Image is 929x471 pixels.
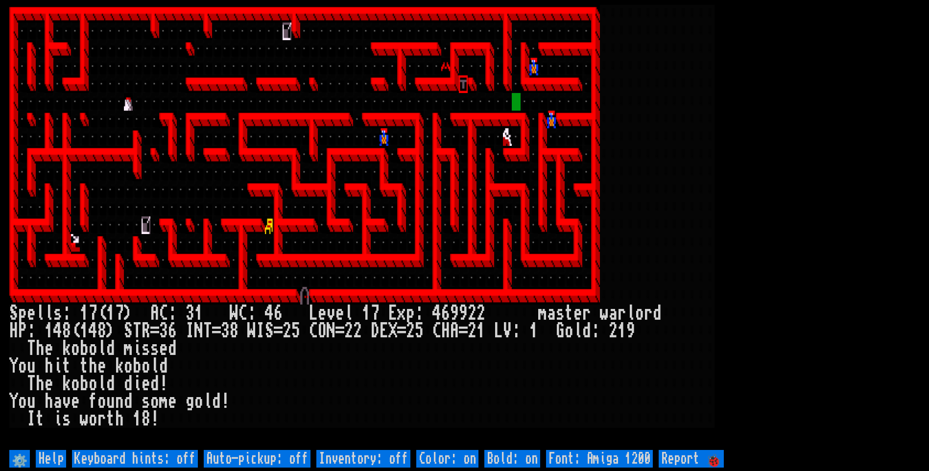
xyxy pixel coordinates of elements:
[283,322,291,340] div: 2
[36,375,45,393] div: h
[212,322,221,340] div: =
[150,375,159,393] div: d
[36,450,66,468] input: Help
[45,375,53,393] div: e
[62,357,71,375] div: t
[221,393,230,410] div: !
[371,322,380,340] div: D
[71,393,80,410] div: e
[609,305,618,322] div: a
[53,357,62,375] div: i
[27,357,36,375] div: u
[406,322,415,340] div: 2
[89,322,97,340] div: 4
[133,322,142,340] div: T
[142,375,150,393] div: e
[106,322,115,340] div: )
[97,357,106,375] div: e
[591,322,600,340] div: :
[291,322,300,340] div: 5
[72,450,198,468] input: Keyboard hints: off
[626,305,635,322] div: l
[168,322,177,340] div: 6
[9,305,18,322] div: S
[230,322,238,340] div: 8
[53,410,62,428] div: i
[565,322,573,340] div: o
[353,322,362,340] div: 2
[27,393,36,410] div: u
[62,305,71,322] div: :
[36,410,45,428] div: t
[133,357,142,375] div: b
[124,305,133,322] div: )
[36,305,45,322] div: l
[53,393,62,410] div: a
[80,322,89,340] div: 1
[468,322,476,340] div: 2
[115,410,124,428] div: h
[230,305,238,322] div: W
[45,393,53,410] div: h
[565,305,573,322] div: t
[80,340,89,357] div: b
[247,322,256,340] div: W
[45,305,53,322] div: l
[150,340,159,357] div: s
[168,393,177,410] div: e
[221,322,230,340] div: 3
[547,305,556,322] div: a
[494,322,503,340] div: L
[476,305,485,322] div: 2
[626,322,635,340] div: 9
[441,305,450,322] div: 6
[609,322,618,340] div: 2
[450,305,459,322] div: 9
[115,393,124,410] div: n
[62,322,71,340] div: 8
[62,375,71,393] div: k
[18,357,27,375] div: o
[432,305,441,322] div: 4
[89,305,97,322] div: 7
[9,357,18,375] div: Y
[124,357,133,375] div: o
[468,305,476,322] div: 2
[97,340,106,357] div: l
[53,322,62,340] div: 4
[659,450,724,468] input: Report 🐞
[80,357,89,375] div: t
[618,305,626,322] div: r
[71,340,80,357] div: o
[97,305,106,322] div: (
[150,357,159,375] div: l
[150,393,159,410] div: o
[168,305,177,322] div: :
[133,410,142,428] div: 1
[600,305,609,322] div: w
[133,340,142,357] div: i
[115,357,124,375] div: k
[159,393,168,410] div: m
[27,340,36,357] div: T
[97,393,106,410] div: o
[388,305,397,322] div: E
[80,410,89,428] div: w
[582,322,591,340] div: d
[556,322,565,340] div: G
[397,322,406,340] div: =
[27,305,36,322] div: e
[18,322,27,340] div: P
[450,322,459,340] div: A
[459,305,468,322] div: 9
[89,357,97,375] div: h
[27,322,36,340] div: :
[194,393,203,410] div: o
[582,305,591,322] div: r
[62,340,71,357] div: k
[327,305,335,322] div: v
[71,375,80,393] div: o
[416,450,478,468] input: Color: on
[653,305,662,322] div: d
[265,305,274,322] div: 4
